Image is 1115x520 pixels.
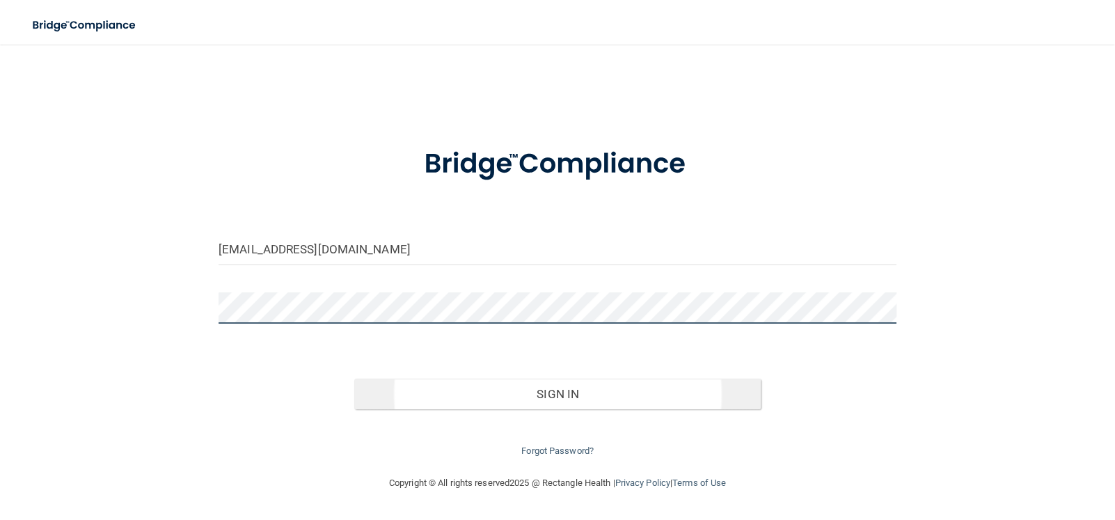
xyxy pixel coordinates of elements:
div: Copyright © All rights reserved 2025 @ Rectangle Health | | [303,461,812,505]
img: bridge_compliance_login_screen.278c3ca4.svg [21,11,149,40]
input: Email [219,234,896,265]
a: Forgot Password? [521,446,594,456]
img: bridge_compliance_login_screen.278c3ca4.svg [395,128,720,200]
a: Privacy Policy [615,478,670,488]
button: Sign In [354,379,761,409]
a: Terms of Use [672,478,726,488]
iframe: Drift Widget Chat Controller [875,422,1098,477]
